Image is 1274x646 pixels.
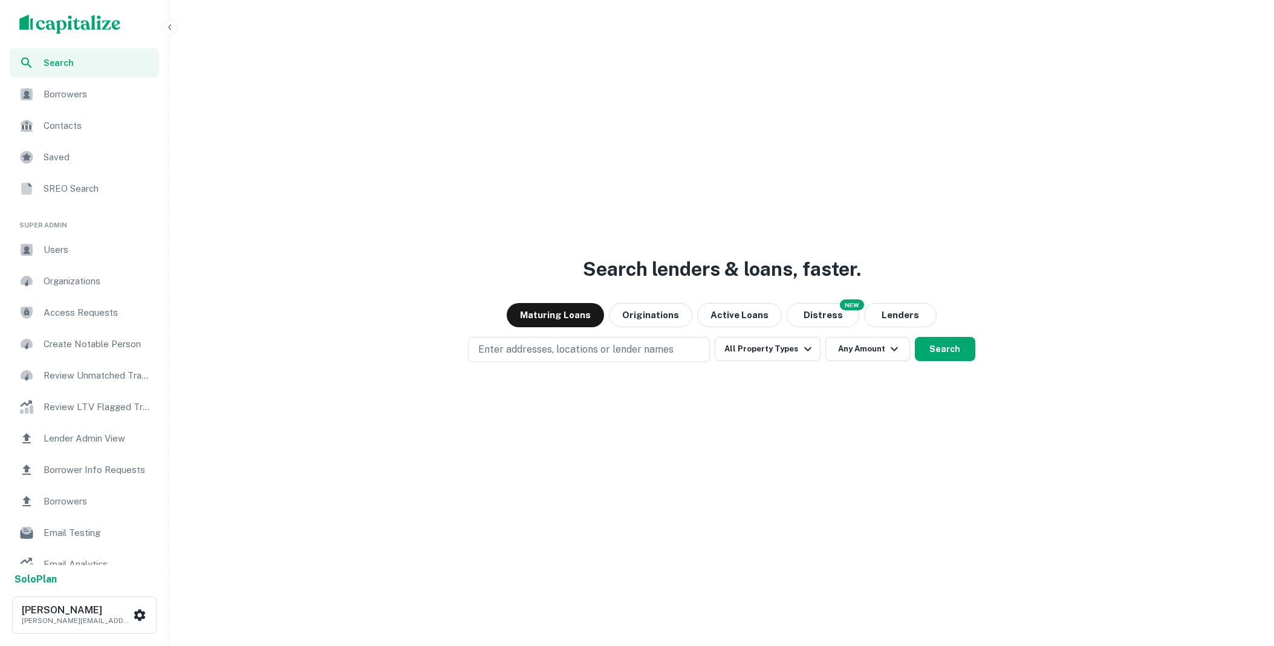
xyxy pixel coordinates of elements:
span: Organizations [44,274,152,289]
span: Users [44,243,152,257]
a: Lender Admin View [10,424,159,453]
button: Originations [609,303,692,327]
button: Lenders [864,303,937,327]
a: Borrowers [10,487,159,516]
button: Maturing Loans [507,303,604,327]
a: Review Unmatched Transactions [10,361,159,390]
span: Borrowers [44,494,152,509]
span: Review Unmatched Transactions [44,368,152,383]
span: Create Notable Person [44,337,152,351]
a: Organizations [10,267,159,296]
span: Review LTV Flagged Transactions [44,400,152,414]
span: Access Requests [44,305,152,320]
a: Create Notable Person [10,330,159,359]
button: Search distressed loans with lien and other non-mortgage details. [787,303,859,327]
span: SREO Search [44,181,152,196]
h6: [PERSON_NAME] [22,605,131,615]
a: Borrowers [10,80,159,109]
p: [PERSON_NAME][EMAIL_ADDRESS][DOMAIN_NAME] [22,615,131,626]
a: Contacts [10,111,159,140]
a: Users [10,235,159,264]
span: Email Testing [44,526,152,540]
a: SREO Search [10,174,159,203]
span: Email Analytics [44,557,152,572]
button: All Property Types [715,337,820,361]
a: Borrower Info Requests [10,455,159,484]
span: Borrower Info Requests [44,463,152,477]
a: Saved [10,143,159,172]
a: Email Analytics [10,550,159,579]
strong: Solo Plan [15,573,57,585]
div: NEW [840,299,864,310]
a: Search [10,48,159,77]
span: Contacts [44,119,152,133]
a: SoloPlan [15,572,57,587]
p: Enter addresses, locations or lender names [478,342,674,357]
a: Email Testing [10,518,159,547]
button: [PERSON_NAME][PERSON_NAME][EMAIL_ADDRESS][DOMAIN_NAME] [12,596,157,634]
h3: Search lenders & loans, faster. [583,255,861,284]
span: Borrowers [44,87,152,102]
li: Super Admin [10,206,159,235]
span: Lender Admin View [44,431,152,446]
iframe: Chat Widget [1214,549,1274,607]
span: Saved [44,150,152,165]
button: Enter addresses, locations or lender names [468,337,710,362]
span: Search [44,56,152,70]
button: Search [915,337,975,361]
a: Review LTV Flagged Transactions [10,393,159,422]
button: Any Amount [825,337,910,361]
a: Access Requests [10,298,159,327]
button: Active Loans [697,303,782,327]
img: capitalize-logo.png [19,15,121,34]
